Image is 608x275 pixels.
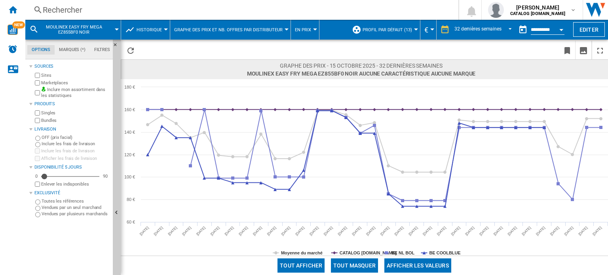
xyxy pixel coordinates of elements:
tspan: [DATE] [266,226,277,236]
div: Produits [34,101,110,107]
md-tab-item: Filtres [90,45,114,55]
input: Afficher les frais de livraison [35,182,40,187]
tspan: [DATE] [464,226,475,236]
span: Graphe des prix et nb. offres par distributeur [174,27,283,32]
tspan: [DATE] [351,226,362,236]
div: Historique [125,20,166,40]
button: Open calendar [554,21,568,36]
tspan: [DATE] [337,226,348,236]
label: Singles [41,110,110,116]
label: Marketplaces [41,80,110,86]
span: [PERSON_NAME] [510,4,565,11]
button: Graphe des prix et nb. offres par distributeur [174,20,287,40]
tspan: [DATE] [365,226,376,236]
tspan: [DATE] [167,226,178,236]
label: Toutes les références [42,198,110,204]
tspan: [DATE] [394,226,405,236]
div: Exclusivité [34,190,110,196]
tspan: 60 € [127,220,135,224]
span: MOULINEX EASY FRY MEGA EZ855BF0 NOIR Aucune caractéristique Aucune marque [247,70,476,78]
tspan: [DATE] [323,226,334,236]
label: Bundles [41,118,110,123]
input: Marketplaces [35,80,40,85]
label: Inclure les frais de livraison [41,148,110,154]
label: Inclure les frais de livraison [42,141,110,147]
tspan: [DATE] [479,226,489,236]
button: Masquer [113,40,122,54]
button: Afficher les valeurs [384,258,451,273]
button: Plein écran [592,41,608,59]
tspan: [DATE] [592,226,602,236]
button: md-calendar [515,22,531,38]
tspan: [DATE] [139,226,150,236]
div: 32 dernières semaines [454,26,502,32]
tspan: [DATE] [210,226,220,236]
button: Tout masquer [331,258,378,273]
tspan: [DATE] [507,226,518,236]
tspan: 180 € [124,85,135,89]
b: CATALOG [DOMAIN_NAME] [510,11,565,16]
img: profile.jpg [488,2,504,18]
tspan: [DATE] [549,226,560,236]
md-menu: Currency [420,20,437,40]
tspan: [DATE] [181,226,192,236]
input: Afficher les frais de livraison [35,156,40,161]
tspan: [DATE] [564,226,574,236]
label: Inclure mon assortiment dans les statistiques [41,87,110,99]
tspan: [DATE] [281,226,291,236]
span: Profil par défaut (13) [363,27,412,32]
tspan: [DATE] [493,226,503,236]
input: Sites [35,73,40,78]
label: Vendues par un seul marchand [42,205,110,211]
tspan: [DATE] [252,226,263,236]
input: Bundles [35,118,40,123]
div: MOULINEX EASY FRY MEGA EZ855BF0 NOIR [29,20,117,40]
span: MOULINEX EASY FRY MEGA EZ855BF0 NOIR [42,25,106,35]
tspan: [DATE] [578,226,588,236]
div: Livraison [34,126,110,133]
tspan: [DATE] [309,226,319,236]
tspan: Moyenne du marché [281,250,323,255]
img: wise-card.svg [8,25,18,35]
div: Rechercher [43,4,438,15]
button: Historique [137,20,166,40]
label: OFF (prix facial) [42,135,110,140]
button: € [424,20,432,40]
tspan: [DATE] [224,226,235,236]
label: Vendues par plusieurs marchands [42,211,110,217]
button: Editer [573,22,605,37]
tspan: [DATE] [238,226,249,236]
input: Toutes les références [35,199,40,205]
input: Vendues par plusieurs marchands [35,212,40,217]
tspan: [DATE] [153,226,164,236]
tspan: [DATE] [294,226,305,236]
tspan: [DATE] [408,226,418,236]
tspan: [DATE] [380,226,390,236]
div: 90 [101,173,110,179]
tspan: [DATE] [436,226,447,236]
label: Sites [41,72,110,78]
md-tab-item: Marques (*) [55,45,90,55]
md-slider: Disponibilité [41,173,99,180]
tspan: [DATE] [450,226,461,236]
span: € [424,26,428,34]
div: 0 [33,173,40,179]
img: alerts-logo.svg [8,44,17,54]
div: Profil par défaut (13) [352,20,416,40]
tspan: [DATE] [196,226,206,236]
div: Sources [34,63,110,70]
input: Vendues par un seul marchand [35,206,40,211]
button: MOULINEX EASY FRY MEGA EZ855BF0 NOIR [42,20,114,40]
button: Télécharger en image [576,41,591,59]
label: Afficher les frais de livraison [41,156,110,161]
input: Inclure les frais de livraison [35,148,40,154]
span: Historique [137,27,162,32]
input: Inclure mon assortiment dans les statistiques [35,88,40,98]
button: En prix [295,20,315,40]
button: Créer un favoris [559,41,575,59]
tspan: [DATE] [535,226,546,236]
tspan: 140 € [124,130,135,135]
tspan: [DATE] [521,226,532,236]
